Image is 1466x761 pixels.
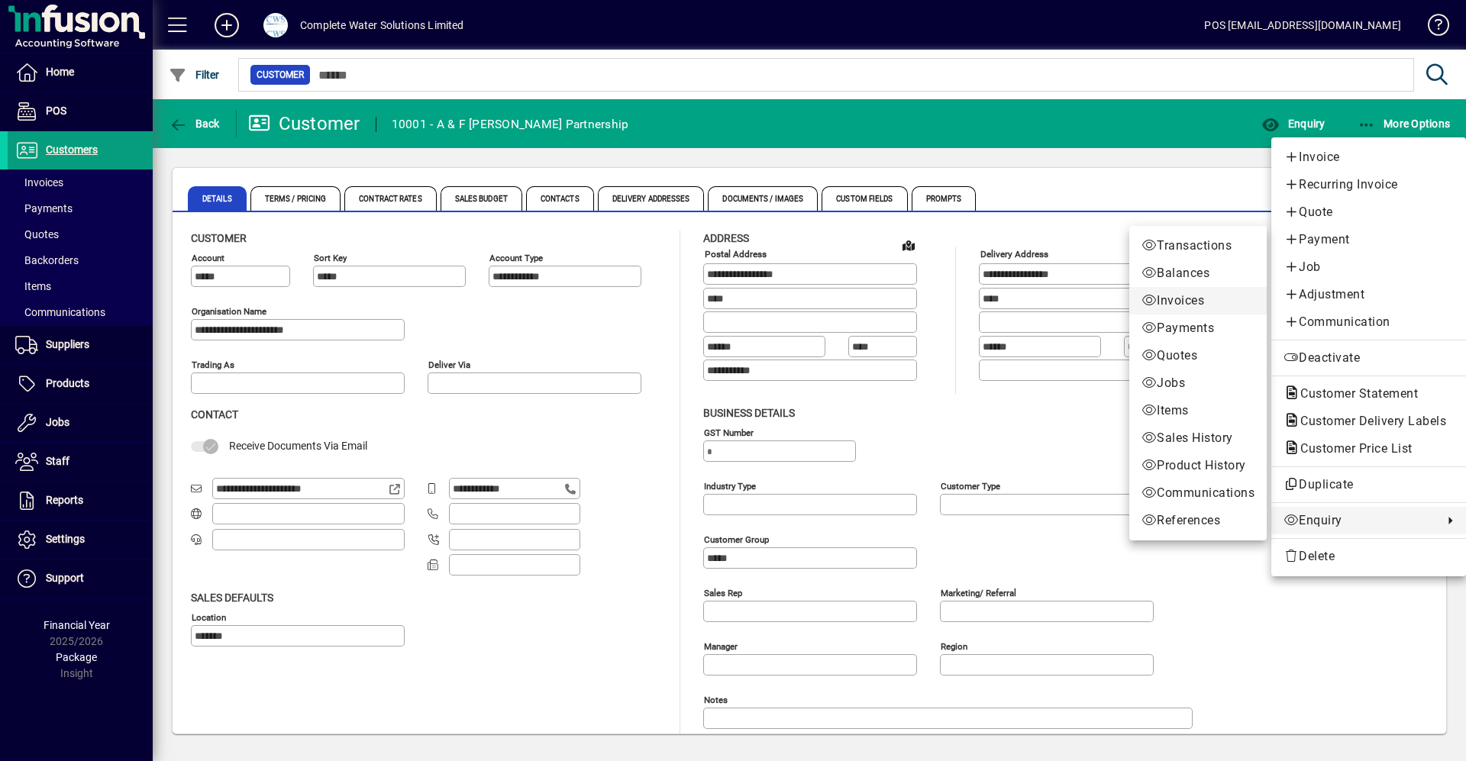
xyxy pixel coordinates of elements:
button: Deactivate customer [1271,344,1466,372]
span: Payments [1141,319,1254,337]
span: Enquiry [1284,511,1435,530]
span: Customer Delivery Labels [1284,414,1454,428]
span: Invoices [1141,292,1254,310]
span: Invoice [1284,148,1454,166]
span: Items [1141,401,1254,420]
span: Balances [1141,264,1254,282]
span: Quote [1284,203,1454,221]
span: Transactions [1141,237,1254,255]
span: Recurring Invoice [1284,176,1454,194]
span: Communication [1284,313,1454,331]
span: Duplicate [1284,476,1454,494]
span: Job [1284,258,1454,276]
span: Adjustment [1284,285,1454,304]
span: Payment [1284,231,1454,249]
span: Quotes [1141,347,1254,365]
span: Communications [1141,484,1254,502]
span: Sales History [1141,429,1254,447]
span: Delete [1284,547,1454,566]
span: References [1141,511,1254,530]
span: Deactivate [1284,349,1454,367]
span: Customer Price List [1284,441,1420,456]
span: Jobs [1141,374,1254,392]
span: Customer Statement [1284,386,1426,401]
span: Product History [1141,456,1254,475]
